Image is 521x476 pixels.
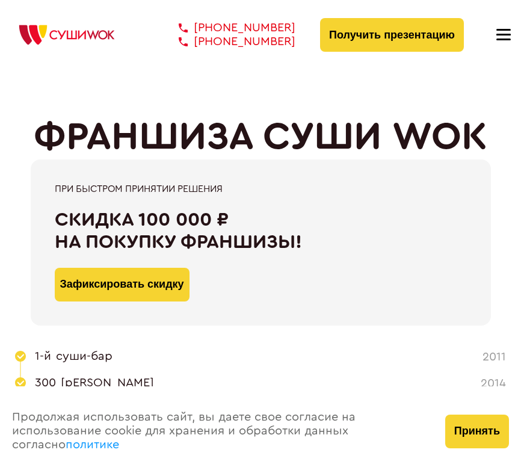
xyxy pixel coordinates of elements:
span: 300 [35,376,56,390]
a: [PHONE_NUMBER] [161,21,295,35]
div: 2014 [481,370,506,397]
span: [PERSON_NAME] [61,376,154,390]
a: [PHONE_NUMBER] [161,35,295,49]
h1: ФРАНШИЗА СУШИ WOK [34,115,487,159]
button: Принять [445,415,509,448]
span: 1-й [35,350,51,363]
button: Получить презентацию [320,18,464,52]
div: При быстром принятии решения [55,184,467,194]
span: суши-бар [56,350,113,363]
div: 2011 [482,344,506,370]
img: СУШИWOK [10,22,124,48]
a: политике [66,439,119,451]
button: Зафиксировать скидку [55,268,190,301]
div: Скидка 100 000 ₽ на покупку франшизы! [55,209,467,253]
